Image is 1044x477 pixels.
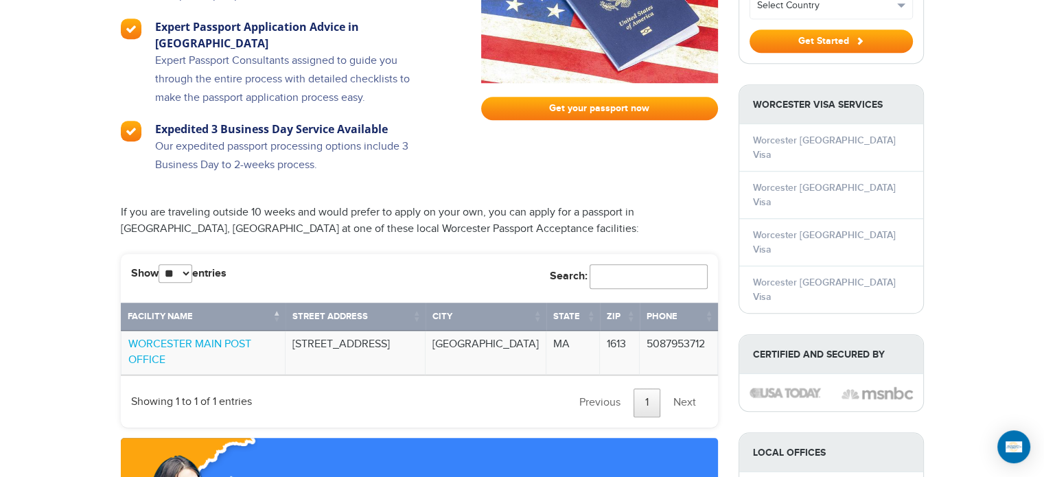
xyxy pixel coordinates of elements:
[600,303,640,331] th: Zip: activate to sort column ascending
[550,264,708,289] label: Search:
[568,388,632,417] a: Previous
[600,331,640,375] td: 1613
[739,433,923,472] strong: LOCAL OFFICES
[634,388,660,417] a: 1
[121,205,718,237] p: If you are traveling outside 10 weeks and would prefer to apply on your own, you can apply for a ...
[131,264,227,283] label: Show entries
[750,30,913,53] button: Get Started
[286,303,426,331] th: Street Address: activate to sort column ascending
[753,229,896,255] a: Worcester [GEOGRAPHIC_DATA] Visa
[131,386,252,410] div: Showing 1 to 1 of 1 entries
[753,135,896,161] a: Worcester [GEOGRAPHIC_DATA] Visa
[739,335,923,374] strong: Certified and Secured by
[997,430,1030,463] div: Open Intercom Messenger
[155,19,437,51] h3: Expert Passport Application Advice in [GEOGRAPHIC_DATA]
[546,331,600,375] td: MA
[128,338,251,367] a: WORCESTER MAIN POST OFFICE
[750,388,821,397] img: image description
[155,51,437,121] p: Expert Passport Consultants assigned to guide you through the entire process with detailed checkl...
[426,303,546,331] th: City: activate to sort column ascending
[159,264,192,283] select: Showentries
[739,85,923,124] strong: Worcester Visa Services
[546,303,600,331] th: State: activate to sort column ascending
[640,331,718,375] td: 5087953712
[121,303,286,331] th: Facility Name: activate to sort column descending
[426,331,546,375] td: [GEOGRAPHIC_DATA]
[155,137,437,188] p: Our expedited passport processing options include 3 Business Day to 2-weeks process.
[155,121,437,137] h3: Expedited 3 Business Day Service Available
[662,388,708,417] a: Next
[753,277,896,303] a: Worcester [GEOGRAPHIC_DATA] Visa
[590,264,708,289] input: Search:
[286,331,426,375] td: [STREET_ADDRESS]
[481,97,718,120] a: Get your passport now
[640,303,718,331] th: Phone: activate to sort column ascending
[842,385,913,402] img: image description
[753,182,896,208] a: Worcester [GEOGRAPHIC_DATA] Visa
